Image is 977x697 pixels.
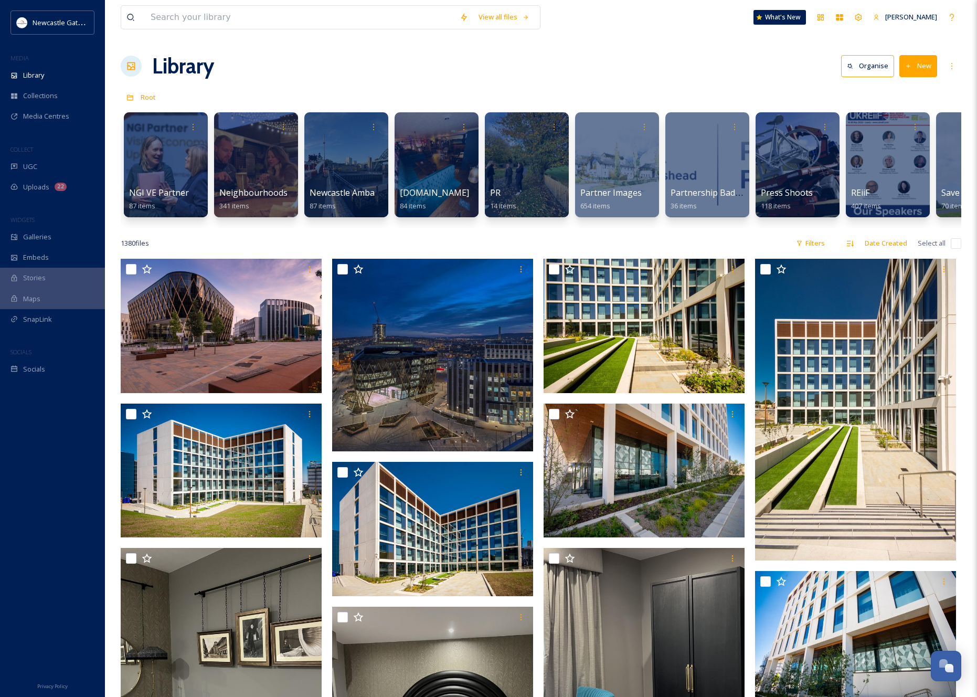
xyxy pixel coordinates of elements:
[851,201,881,210] span: 407 items
[580,187,642,198] span: Partner Images
[219,187,288,198] span: Neighbourhoods
[851,188,881,210] a: REiiF407 items
[55,183,67,191] div: 22
[23,182,49,192] span: Uploads
[23,364,45,374] span: Socials
[332,462,533,596] img: KIER-BIO-3952.jpg
[145,6,454,29] input: Search your library
[219,188,288,210] a: Neighbourhoods341 items
[851,187,869,198] span: REiiF
[121,259,322,393] img: NICD and FDC - Credit Gillespies.jpg
[23,162,37,172] span: UGC
[152,50,214,82] a: Library
[400,188,469,210] a: [DOMAIN_NAME]84 items
[473,7,535,27] a: View all files
[671,201,697,210] span: 36 items
[841,55,894,77] button: Organise
[841,55,899,77] a: Organise
[755,259,956,561] img: KIER-BIO-3964.jpg
[761,201,791,210] span: 118 items
[23,70,44,80] span: Library
[23,314,52,324] span: SnapLink
[23,111,69,121] span: Media Centres
[899,55,937,77] button: New
[761,188,813,210] a: Press Shoots118 items
[544,259,745,393] img: KIER-BIO-3971.jpg
[23,232,51,242] span: Galleries
[10,54,29,62] span: MEDIA
[941,201,968,210] span: 70 items
[23,273,46,283] span: Stories
[121,403,322,537] img: KIER-BIO-3960.jpg
[931,651,961,681] button: Open Chat
[544,403,745,537] img: KIER-BIO-3947.jpg
[490,201,516,210] span: 14 items
[23,91,58,101] span: Collections
[671,188,749,210] a: Partnership Badges36 items
[580,201,610,210] span: 654 items
[885,12,937,22] span: [PERSON_NAME]
[37,683,68,690] span: Privacy Policy
[129,201,155,210] span: 87 items
[868,7,942,27] a: [PERSON_NAME]
[400,187,469,198] span: [DOMAIN_NAME]
[219,201,249,210] span: 341 items
[671,187,749,198] span: Partnership Badges
[10,145,33,153] span: COLLECT
[761,187,813,198] span: Press Shoots
[33,17,129,27] span: Newcastle Gateshead Initiative
[10,216,35,224] span: WIDGETS
[400,201,426,210] span: 84 items
[129,187,232,198] span: NGI VE Partner Dance City
[753,10,806,25] a: What's New
[332,259,533,451] img: Helix 090120200 - Credit Graeme Peacock.jpg
[791,233,830,254] div: Filters
[141,92,156,102] span: Root
[10,348,31,356] span: SOCIALS
[918,238,946,248] span: Select all
[17,17,27,28] img: DqD9wEUd_400x400.jpg
[310,188,406,210] a: Newcastle Ambassadors87 items
[859,233,912,254] div: Date Created
[23,252,49,262] span: Embeds
[490,188,516,210] a: PR14 items
[121,238,149,248] span: 1380 file s
[37,679,68,692] a: Privacy Policy
[580,188,642,210] a: Partner Images654 items
[310,201,336,210] span: 87 items
[23,294,40,304] span: Maps
[490,187,501,198] span: PR
[310,187,406,198] span: Newcastle Ambassadors
[141,91,156,103] a: Root
[129,188,232,210] a: NGI VE Partner Dance City87 items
